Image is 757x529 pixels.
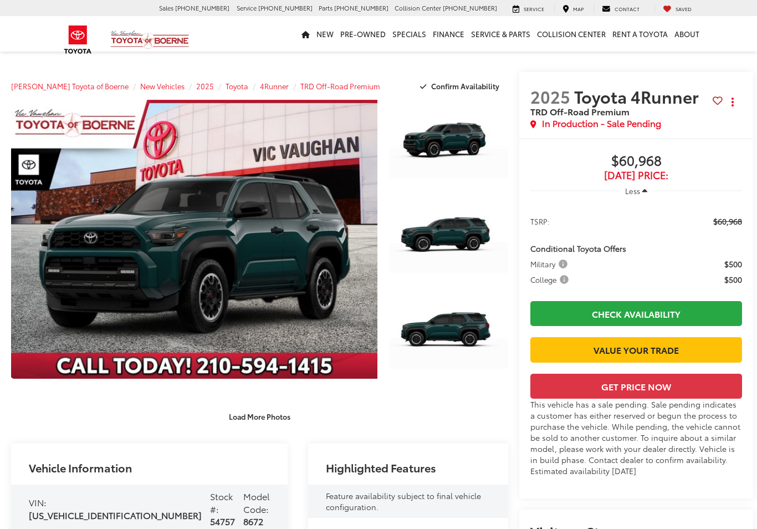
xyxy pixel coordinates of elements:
a: 2025 [196,81,214,91]
a: Value Your Trade [530,337,742,362]
button: Less [620,181,653,201]
span: $60,968 [530,153,742,170]
span: Parts [319,3,333,12]
a: Expand Photo 3 [390,289,508,378]
a: My Saved Vehicles [654,4,700,13]
a: New [313,16,337,52]
span: Confirm Availability [431,81,499,91]
span: 54757 [210,515,235,527]
span: Toyota 4Runner [574,84,703,108]
span: Map [573,5,584,12]
img: Vic Vaughan Toyota of Boerne [110,30,190,49]
span: 2025 [530,84,570,108]
span: Service [237,3,257,12]
a: New Vehicles [140,81,185,91]
span: [US_VEHICLE_IDENTIFICATION_NUMBER] [29,508,202,521]
span: Sales [159,3,173,12]
h2: Vehicle Information [29,461,132,474]
span: Model Code: [243,490,270,515]
a: About [671,16,703,52]
a: Expand Photo 2 [390,195,508,283]
span: [PHONE_NUMBER] [258,3,313,12]
button: Get Price Now [530,374,742,399]
a: Contact [594,4,648,13]
span: $60,968 [713,216,742,227]
span: Stock #: [210,490,233,515]
span: TSRP: [530,216,550,227]
span: Collision Center [395,3,441,12]
span: Less [625,186,640,196]
span: dropdown dots [732,98,734,106]
button: Actions [723,92,742,111]
span: 8672 [243,515,263,527]
a: TRD Off-Road Premium [300,81,380,91]
span: [PHONE_NUMBER] [175,3,229,12]
span: Service [524,5,544,12]
span: [PHONE_NUMBER] [443,3,497,12]
a: 4Runner [260,81,289,91]
button: Confirm Availability [414,77,509,96]
div: This vehicle has a sale pending. Sale pending indicates a customer has either reserved or begun t... [530,399,742,476]
a: Finance [429,16,468,52]
span: College [530,274,571,285]
img: 2025 Toyota 4Runner TRD Off-Road Premium [7,99,381,379]
span: [PHONE_NUMBER] [334,3,388,12]
span: Contact [615,5,640,12]
a: Expand Photo 0 [11,100,377,379]
a: Service & Parts: Opens in a new tab [468,16,534,52]
a: Collision Center [534,16,609,52]
span: In Production - Sale Pending [542,117,661,130]
span: Conditional Toyota Offers [530,243,626,254]
span: [DATE] Price: [530,170,742,181]
a: Map [554,4,592,13]
a: Expand Photo 1 [390,100,508,189]
a: Rent a Toyota [609,16,671,52]
img: 2025 Toyota 4Runner TRD Off-Road Premium [388,289,509,380]
a: Service [504,4,553,13]
a: Specials [389,16,429,52]
button: College [530,274,572,285]
h2: Highlighted Features [326,461,436,474]
a: Toyota [226,81,248,91]
a: Check Availability [530,301,742,326]
span: Military [530,258,570,269]
button: Military [530,258,571,269]
img: Toyota [57,22,99,58]
a: [PERSON_NAME] Toyota of Boerne [11,81,129,91]
span: Feature availability subject to final vehicle configuration. [326,490,481,512]
a: Pre-Owned [337,16,389,52]
button: Load More Photos [221,407,298,426]
a: Home [298,16,313,52]
span: $500 [724,274,742,285]
img: 2025 Toyota 4Runner TRD Off-Road Premium [388,99,509,190]
span: $500 [724,258,742,269]
span: Saved [676,5,692,12]
span: TRD Off-Road Premium [530,105,630,118]
img: 2025 Toyota 4Runner TRD Off-Road Premium [388,194,509,284]
span: VIN: [29,496,47,508]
